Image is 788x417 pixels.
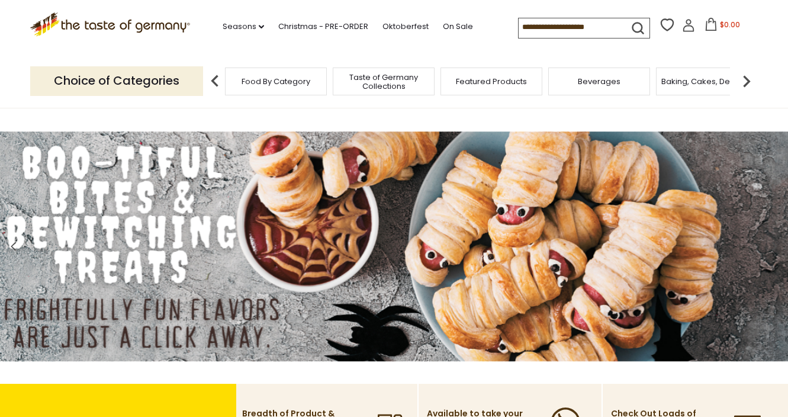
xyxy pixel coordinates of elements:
span: $0.00 [720,20,740,30]
a: Oktoberfest [382,20,429,33]
img: previous arrow [203,69,227,93]
a: Seasons [223,20,264,33]
a: On Sale [443,20,473,33]
a: Food By Category [242,77,310,86]
a: Featured Products [456,77,527,86]
a: Taste of Germany Collections [336,73,431,91]
a: Christmas - PRE-ORDER [278,20,368,33]
p: Choice of Categories [30,66,203,95]
button: $0.00 [697,18,748,36]
img: next arrow [735,69,758,93]
a: Beverages [578,77,620,86]
a: Baking, Cakes, Desserts [661,77,753,86]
